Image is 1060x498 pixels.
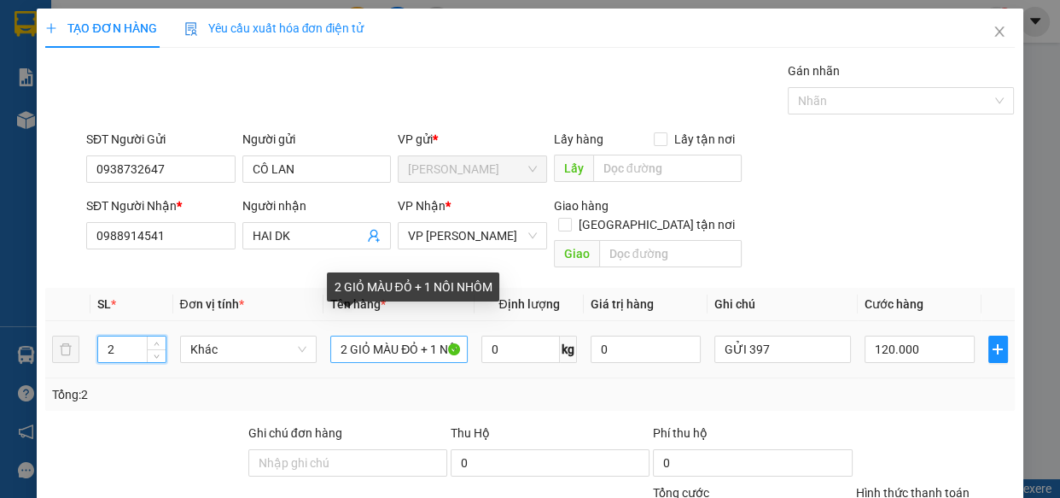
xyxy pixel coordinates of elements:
[865,297,923,311] span: Cước hàng
[788,64,840,78] label: Gán nhãn
[45,21,156,35] span: TẠO ĐƠN HÀNG
[593,155,742,182] input: Dọc đường
[180,297,244,311] span: Đơn vị tính
[599,240,742,267] input: Dọc đường
[190,337,307,362] span: Khác
[86,130,236,149] div: SĐT Người Gửi
[572,215,742,234] span: [GEOGRAPHIC_DATA] tận nơi
[989,343,1007,356] span: plus
[408,223,537,249] span: VP Phan Rang
[398,130,547,149] div: VP gửi
[242,130,392,149] div: Người gửi
[667,130,742,149] span: Lấy tận nơi
[498,297,559,311] span: Định lượng
[367,229,381,243] span: user-add
[591,336,701,363] input: 0
[242,196,392,215] div: Người nhận
[554,199,609,213] span: Giao hàng
[398,199,446,213] span: VP Nhận
[993,25,1006,38] span: close
[248,449,447,477] input: Ghi chú đơn hàng
[591,297,654,311] span: Giá trị hàng
[708,288,859,321] th: Ghi chú
[97,297,111,311] span: SL
[152,351,162,361] span: down
[147,349,166,362] span: Decrease Value
[52,336,79,363] button: delete
[86,196,236,215] div: SĐT Người Nhận
[451,426,490,440] span: Thu Hộ
[988,336,1008,363] button: plus
[147,337,166,349] span: Increase Value
[248,426,342,440] label: Ghi chú đơn hàng
[554,155,593,182] span: Lấy
[554,132,603,146] span: Lấy hàng
[554,240,599,267] span: Giao
[184,21,364,35] span: Yêu cầu xuất hóa đơn điện tử
[45,22,57,34] span: plus
[976,9,1023,56] button: Close
[408,156,537,182] span: Hồ Chí Minh
[152,339,162,349] span: up
[327,272,498,302] div: 2 GIỎ MÀU ĐỎ + 1 NỒI NHÔM
[184,22,198,36] img: icon
[330,336,468,363] input: VD: Bàn, Ghế
[560,336,577,363] span: kg
[52,385,411,404] div: Tổng: 2
[653,424,852,449] div: Phí thu hộ
[714,336,852,363] input: Ghi Chú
